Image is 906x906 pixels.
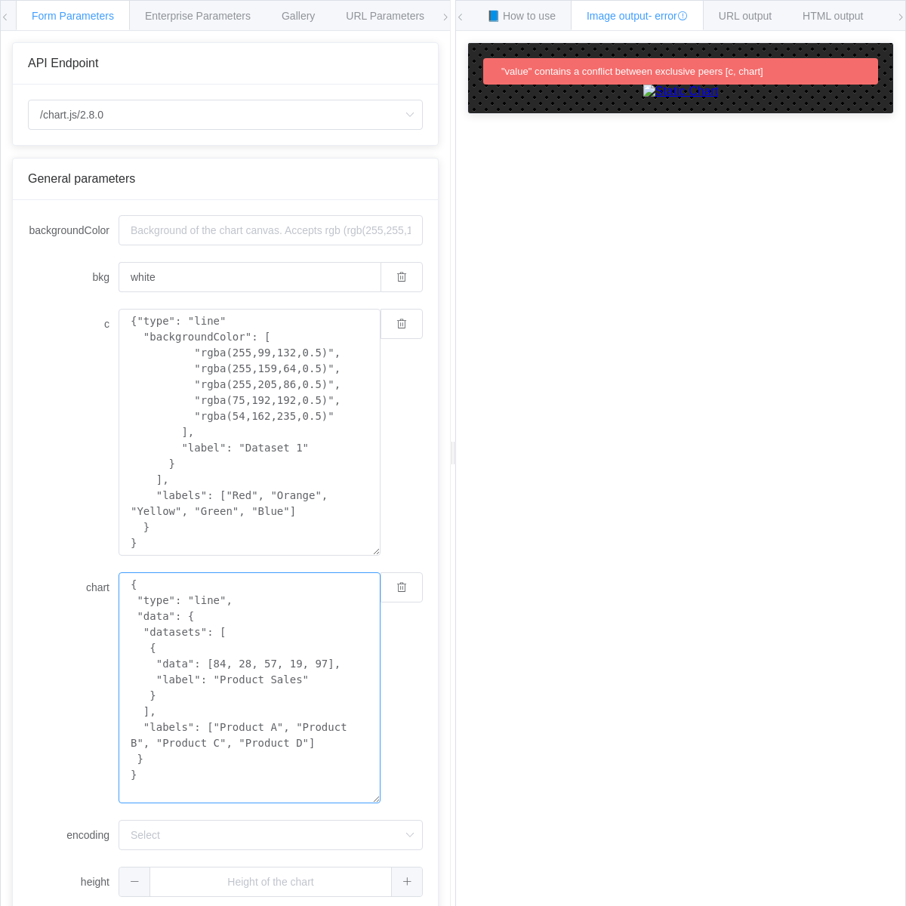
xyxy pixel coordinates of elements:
[28,820,119,850] label: encoding
[28,57,98,69] span: API Endpoint
[28,215,119,245] label: backgroundColor
[28,172,135,185] span: General parameters
[119,215,423,245] input: Background of the chart canvas. Accepts rgb (rgb(255,255,120)), colors (red), and url-encoded hex...
[346,10,424,22] span: URL Parameters
[119,262,381,292] input: Background of the chart canvas. Accepts rgb (rgb(255,255,120)), colors (red), and url-encoded hex...
[28,262,119,292] label: bkg
[28,572,119,602] label: chart
[119,820,423,850] input: Select
[803,10,863,22] span: HTML output
[119,867,423,897] input: Height of the chart
[483,85,878,98] a: Static Chart
[28,309,119,339] label: c
[587,10,688,22] span: Image output
[28,100,423,130] input: Select
[487,10,556,22] span: 📘 How to use
[501,66,763,77] span: "value" contains a conflict between exclusive peers [c, chart]
[719,10,772,22] span: URL output
[28,867,119,897] label: height
[282,10,315,22] span: Gallery
[145,10,251,22] span: Enterprise Parameters
[649,10,688,22] span: - error
[643,85,719,98] img: Static Chart
[32,10,114,22] span: Form Parameters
